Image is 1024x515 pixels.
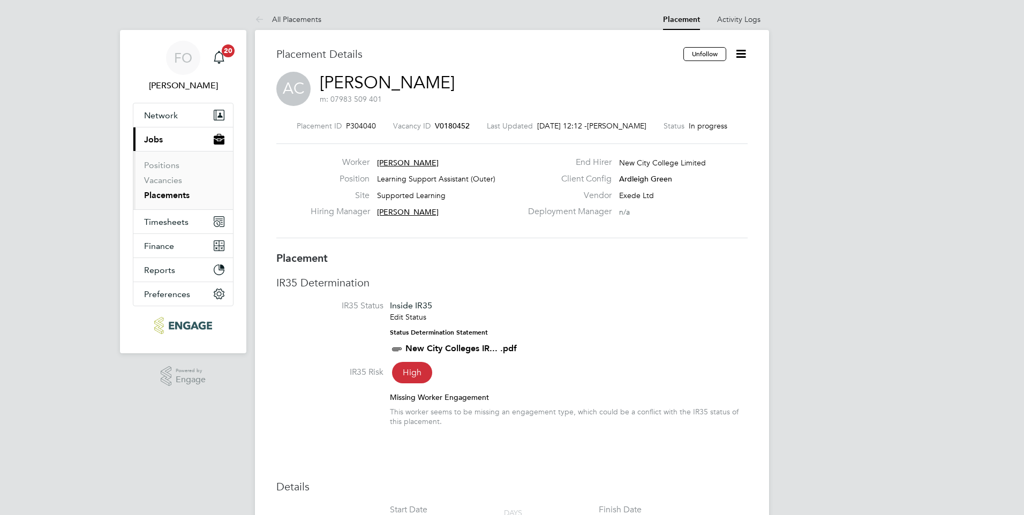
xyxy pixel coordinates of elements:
label: Placement ID [297,121,342,131]
span: Exede Ltd [619,191,654,200]
button: Reports [133,258,233,282]
a: [PERSON_NAME] [320,72,455,93]
div: Missing Worker Engagement [390,392,748,402]
span: Timesheets [144,217,189,227]
button: Timesheets [133,210,233,233]
span: AC [276,72,311,106]
span: [PERSON_NAME] [377,158,439,168]
label: Vendor [522,190,612,201]
a: New City Colleges IR... .pdf [405,343,517,353]
button: Finance [133,234,233,257]
span: [PERSON_NAME] [587,121,646,131]
div: Jobs [133,151,233,209]
a: 20 [208,41,230,75]
a: Placement [663,15,700,24]
label: Vacancy ID [393,121,431,131]
button: Jobs [133,127,233,151]
span: n/a [619,207,630,217]
a: All Placements [255,14,321,24]
label: Hiring Manager [311,206,370,217]
a: Positions [144,160,179,170]
a: FO[PERSON_NAME] [133,41,234,92]
a: Edit Status [390,312,426,322]
img: ncclondon-logo-retina.png [154,317,212,334]
label: IR35 Status [276,300,383,312]
span: Francesca O'Riordan [133,79,234,92]
span: New City College Limited [619,158,706,168]
a: Placements [144,190,190,200]
span: Network [144,110,178,120]
label: Last Updated [487,121,533,131]
button: Unfollow [683,47,726,61]
label: Client Config [522,173,612,185]
nav: Main navigation [120,30,246,353]
span: High [392,362,432,383]
h3: Details [276,480,748,494]
span: Learning Support Assistant (Outer) [377,174,495,184]
label: End Hirer [522,157,612,168]
label: IR35 Risk [276,367,383,378]
span: Engage [176,375,206,384]
h3: IR35 Determination [276,276,748,290]
span: Inside IR35 [390,300,432,310]
label: Deployment Manager [522,206,612,217]
strong: Status Determination Statement [390,329,488,336]
label: Status [664,121,684,131]
a: Go to home page [133,317,234,334]
span: 20 [222,44,235,57]
label: Worker [311,157,370,168]
span: In progress [689,121,727,131]
button: Network [133,103,233,127]
span: P304040 [346,121,376,131]
label: Position [311,173,370,185]
span: Ardleigh Green [619,174,672,184]
span: Supported Learning [377,191,446,200]
span: Powered by [176,366,206,375]
span: Preferences [144,289,190,299]
a: Vacancies [144,175,182,185]
span: Finance [144,241,174,251]
b: Placement [276,252,328,264]
span: Jobs [144,134,163,145]
div: This worker seems to be missing an engagement type, which could be a conflict with the IR35 statu... [390,407,748,426]
span: V0180452 [435,121,470,131]
h3: Placement Details [276,47,675,61]
span: [PERSON_NAME] [377,207,439,217]
a: Activity Logs [717,14,761,24]
span: m: 07983 509 401 [320,94,382,104]
a: Powered byEngage [161,366,206,387]
span: [DATE] 12:12 - [537,121,587,131]
button: Preferences [133,282,233,306]
span: FO [174,51,192,65]
label: Site [311,190,370,201]
span: Reports [144,265,175,275]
